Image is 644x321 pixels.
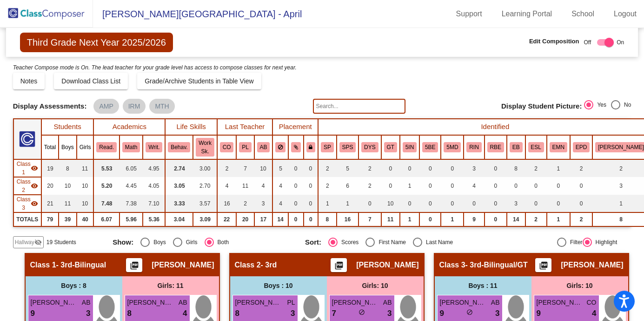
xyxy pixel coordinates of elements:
td: 0 [419,212,441,226]
td: 0 [525,195,547,212]
td: 39 [59,212,77,226]
input: Search... [313,99,405,114]
mat-radio-group: Select an option [305,238,491,247]
td: Glenda Garza - 3rd [13,177,41,195]
td: 0 [304,212,319,226]
td: 0 [507,177,525,195]
mat-icon: visibility [31,182,38,190]
td: 1 [318,195,337,212]
td: 7.38 [120,195,143,212]
mat-radio-group: Select an option [113,238,298,247]
span: [PERSON_NAME] [332,298,378,307]
td: 2 [525,212,547,226]
div: Girls: 10 [531,276,628,295]
span: Display Student Picture: [501,102,582,110]
td: 0 [464,195,484,212]
td: 0 [419,159,441,177]
span: [PERSON_NAME] [31,298,77,307]
span: Class 2 [235,260,261,270]
td: 79 [41,212,59,226]
th: EL-Parent Denial [570,135,592,159]
td: 8 [318,212,337,226]
button: Print Students Details [535,258,551,272]
td: 16 [337,212,359,226]
td: 11 [59,195,77,212]
td: 7.48 [93,195,120,212]
span: AB [383,298,392,307]
th: Students [41,119,94,135]
th: Life Skills [165,119,217,135]
td: 0 [304,195,319,212]
span: - 3rd-Bilingual [56,260,106,270]
td: 0 [485,177,507,195]
div: Boys : 10 [230,276,327,295]
button: EMN [550,142,567,152]
span: 4 [592,307,596,320]
td: 0 [485,195,507,212]
mat-icon: visibility [31,200,38,207]
td: 10 [381,195,400,212]
mat-chip: IRM [123,99,146,114]
th: Placement [272,119,318,135]
span: do_not_disturb_alt [466,309,473,315]
button: Math [122,142,140,152]
td: 8 [59,159,77,177]
td: 0 [419,177,441,195]
td: 2 [236,195,254,212]
td: 3.05 [165,177,193,195]
div: Boys : 11 [435,276,531,295]
td: 0 [441,195,464,212]
td: 4.95 [143,159,165,177]
span: 3 [291,307,295,320]
td: 7 [359,212,381,226]
th: Gifted and Talented [381,135,400,159]
span: 8 [127,307,132,320]
th: EL-English as Second Language [525,135,547,159]
button: EB [510,142,523,152]
button: Grade/Archive Students in Table View [137,73,261,89]
td: 0 [547,177,570,195]
td: 5.96 [120,212,143,226]
span: Third Grade Next Year 2025/2026 [20,33,173,52]
td: 19 [41,159,59,177]
button: Print Students Details [126,258,142,272]
i: Teacher Compose mode is On. The lead teacher for your grade level has access to compose classes f... [13,64,297,71]
button: Download Class List [54,73,128,89]
span: Edit Composition [529,37,579,46]
button: Print Students Details [331,258,347,272]
td: 8 [507,159,525,177]
div: Girls: 11 [122,276,219,295]
button: SPS [339,142,356,152]
span: - 3rd [261,260,277,270]
td: 4 [272,177,288,195]
span: AB [491,298,500,307]
span: Class 2 [17,178,31,194]
button: DYS [361,142,378,152]
td: 2 [318,177,337,195]
td: 7.10 [143,195,165,212]
td: 3 [464,159,484,177]
span: 9 [440,307,444,320]
td: 22 [217,212,237,226]
span: Download Class List [61,77,120,85]
td: 4 [217,177,237,195]
td: 11 [236,177,254,195]
span: Hallway [15,238,34,246]
td: 7 [236,159,254,177]
span: 9 [31,307,35,320]
td: 4 [254,177,273,195]
button: ESL [528,142,544,152]
span: 8 [235,307,239,320]
td: 1 [400,212,419,226]
mat-icon: picture_as_pdf [538,260,549,273]
td: 3.00 [193,159,217,177]
td: 0 [570,177,592,195]
th: EL-Monitored (M1, M2) [547,135,570,159]
td: 4.45 [120,177,143,195]
td: 14 [507,212,525,226]
td: 3.09 [193,212,217,226]
td: 0 [288,212,304,226]
div: Yes [593,101,606,109]
span: 3 [387,307,392,320]
div: Last Name [422,238,453,246]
